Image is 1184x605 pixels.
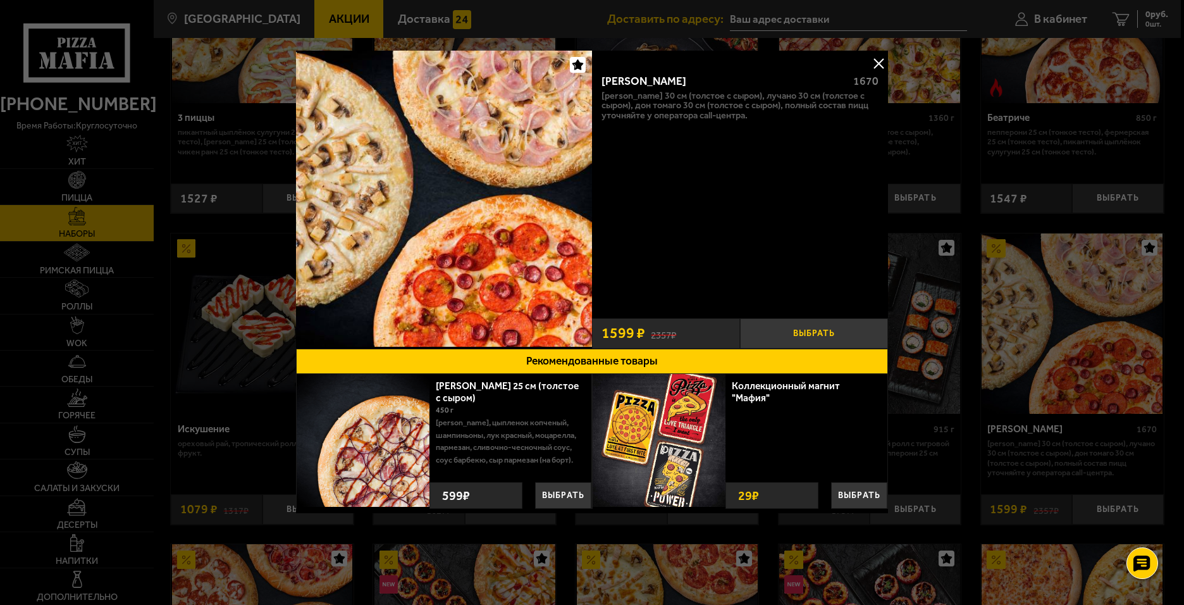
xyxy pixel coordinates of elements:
[853,75,879,87] span: 1670
[735,483,762,508] strong: 29 ₽
[601,91,879,121] p: [PERSON_NAME] 30 см (толстое с сыром), Лучано 30 см (толстое с сыром), Дон Томаго 30 см (толстое ...
[296,349,888,374] button: Рекомендованные товары
[436,380,579,404] a: [PERSON_NAME] 25 см (толстое с сыром)
[740,318,888,349] button: Выбрать
[831,482,887,509] button: Выбрать
[535,482,591,509] button: Выбрать
[732,380,840,404] a: Коллекционный магнит "Мафия"
[436,406,453,415] span: 450 г
[436,416,582,466] p: [PERSON_NAME], цыпленок копченый, шампиньоны, лук красный, моцарелла, пармезан, сливочно-чесночны...
[601,75,843,88] div: [PERSON_NAME]
[296,51,592,347] img: Хет Трик
[296,51,592,349] a: Хет Трик
[651,327,676,340] s: 2357 ₽
[601,326,645,340] span: 1599 ₽
[439,483,473,508] strong: 599 ₽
